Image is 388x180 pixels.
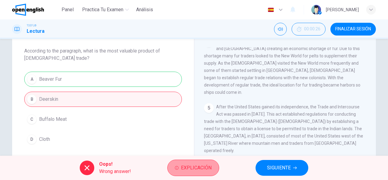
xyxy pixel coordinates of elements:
img: OpenEnglish logo [12,4,44,16]
button: Explicación [167,160,219,176]
span: TOEFL® [27,23,36,28]
img: Profile picture [311,5,321,15]
div: [PERSON_NAME] [326,6,359,13]
div: 5 [204,103,214,113]
button: Panel [58,4,77,15]
span: SIGUIENTE [267,164,291,172]
button: Practica tu examen [80,4,131,15]
span: Análisis [136,6,153,13]
button: SIGUIENTE [256,160,308,176]
span: After the United States gained its independence, the Trade and Intercourse Act was passed in [DAT... [204,104,363,153]
span: Panel [62,6,74,13]
h1: Lectura [27,28,45,35]
div: Ocultar [292,23,326,36]
span: 00:00:26 [304,27,320,32]
span: According to the paragraph, what is the most valuable product of [DEMOGRAPHIC_DATA] trade? [24,47,182,62]
span: FINALIZAR SESIÓN [335,27,371,32]
button: FINALIZAR SESIÓN [330,23,376,36]
span: Explicación [181,164,212,172]
div: Silenciar [274,23,287,36]
span: Oops! [99,161,131,168]
span: Wrong answer! [99,168,131,175]
button: Análisis [134,4,156,15]
span: Practica tu examen [82,6,123,13]
a: OpenEnglish logo [12,4,58,16]
button: 00:00:26 [292,23,326,36]
img: es [267,8,275,12]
